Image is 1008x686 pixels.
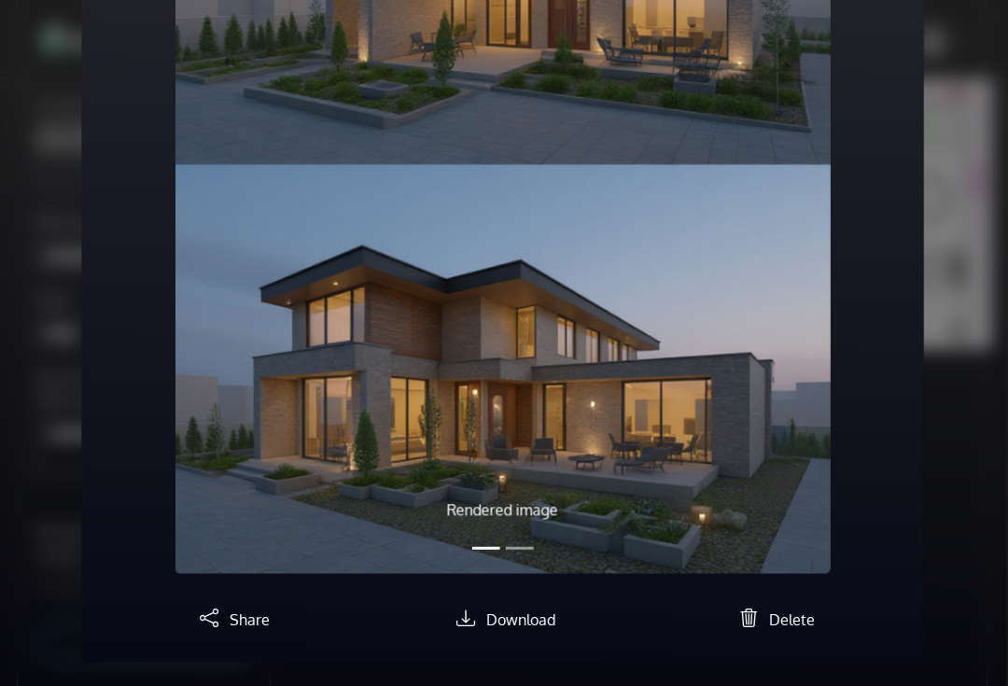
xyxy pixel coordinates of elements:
[231,609,272,627] span: Share
[472,536,500,557] button: Slide 1
[449,609,555,627] a: Download
[731,602,814,630] button: Delete
[194,609,272,627] a: Share
[506,536,534,557] button: Slide 2
[768,609,814,627] span: Delete
[274,497,732,520] p: Rendered image
[486,609,555,627] span: Download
